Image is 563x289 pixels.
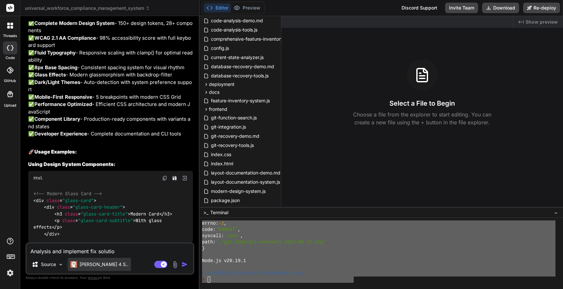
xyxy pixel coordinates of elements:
strong: Performance Optimized [34,101,92,107]
strong: Component Library [34,116,80,122]
span: h3 [57,211,62,217]
strong: Mobile-First Responsive [34,94,92,100]
h2: 🚀 [28,148,193,156]
span: database-recovery-demo.md [210,63,275,71]
span: layout-documentation-demo.md [210,169,281,177]
span: code-analysis-demo.md [210,17,264,25]
button: Re-deploy [523,3,560,13]
span: frontend [209,106,227,113]
strong: Using Design System Components: [28,161,116,167]
span: docs [209,89,219,95]
p: Source [41,261,56,268]
span: >_ [203,209,208,216]
span: universal_workforce_compliance_management_system [25,5,150,11]
span: </ > [44,231,60,237]
img: Open in Browser [182,175,188,181]
span: h3 [164,211,170,217]
span: package.json [210,196,240,204]
button: Preview [231,3,263,12]
h3: Select a File to Begin [389,99,455,108]
span: Show preview [526,19,558,25]
span: − [554,209,558,216]
img: copy [162,175,167,181]
span: 'open' [224,233,240,239]
label: GitHub [4,78,16,84]
span: privacy [88,276,100,279]
span: ❯ [202,277,205,283]
img: Claude 4 Sonnet [70,261,77,268]
img: Pick Models [58,262,64,267]
span: -2 [218,220,224,227]
img: settings [5,267,16,279]
span: git-recovery-demo.md [210,132,260,140]
img: attachment [171,261,179,268]
span: </ > [52,224,62,230]
strong: WCAG 2.1 AA Compliance [34,35,96,41]
strong: Usage Examples: [34,149,77,155]
span: class [65,211,78,217]
strong: Fluid Typography [34,50,76,56]
span: < = > [33,197,96,203]
span: Node.js v20.19.1 [202,258,246,264]
span: ~/u3uk0f35zsjjbn9cprh6fq9h0p4tm2-wnxx [202,270,304,277]
span: layout-documentation-system.js [210,178,281,186]
span: div [47,204,54,210]
span: config.js [210,44,230,52]
span: index.css [210,151,232,158]
p: Always double-check its answers. Your in Bind [26,275,194,281]
code: Modern Card With glass effects [33,190,172,237]
span: , [240,233,243,239]
span: div [36,197,44,203]
span: , [224,220,227,227]
span: deployment [209,81,235,88]
p: [PERSON_NAME] 4 S.. [80,261,128,268]
span: < = > [54,211,130,217]
span: current-state-analyzer.js [210,53,264,61]
strong: Developer Experience [34,131,87,137]
span: , [238,227,240,233]
button: Save file [170,174,179,183]
span: code-analysis-tools.js [210,26,258,34]
span: "glass-card" [62,197,94,203]
span: path: [202,239,216,245]
span: } [202,245,205,252]
span: git-integration.js [210,123,247,131]
strong: Glass Effects [34,72,66,78]
span: comprehensive-feature-inventory-demo.md [210,35,306,43]
span: "glass-card-title" [81,211,128,217]
button: Download [482,3,519,13]
span: "glass-card-subtitle" [78,217,133,223]
span: feature-inventory-system.js [210,97,271,105]
strong: Complete Modern Design System [34,20,115,26]
span: div [49,231,57,237]
button: − [553,207,559,218]
textarea: Analysis and implement fix solutio [27,243,193,255]
p: Choose a file from the explorer to start editing. You can create a new file using the + button in... [349,111,496,126]
span: p [57,224,60,230]
span: modern-design-system.js [210,187,266,195]
strong: 8px Base Spacing [34,64,77,71]
span: code: [202,227,216,233]
span: class [57,204,70,210]
img: icon [181,261,188,268]
span: "glass-card-header" [73,204,122,210]
span: errno: [202,220,218,227]
span: git-function-search.js [210,114,257,122]
span: class [62,217,75,223]
span: < = > [44,204,125,210]
button: Editor [204,3,231,12]
span: class [47,197,60,203]
span: <!-- Modern Glass Card --> [34,191,102,197]
span: database-recovery-tools.js [210,72,269,80]
span: git-recovery-tools.js [210,141,254,149]
span: </ > [159,211,172,217]
span: index.html [210,160,234,168]
label: threads [3,33,17,39]
label: Upload [4,103,16,108]
span: < = > [54,217,136,223]
span: phase2-demo.md [210,206,250,214]
label: code [6,55,15,61]
span: Terminal [210,209,228,216]
p: ✅ - 150+ design tokens, 28+ components ✅ - 98% accessibility score with full keyboard support ✅ -... [28,20,193,138]
button: Invite Team [445,3,478,13]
